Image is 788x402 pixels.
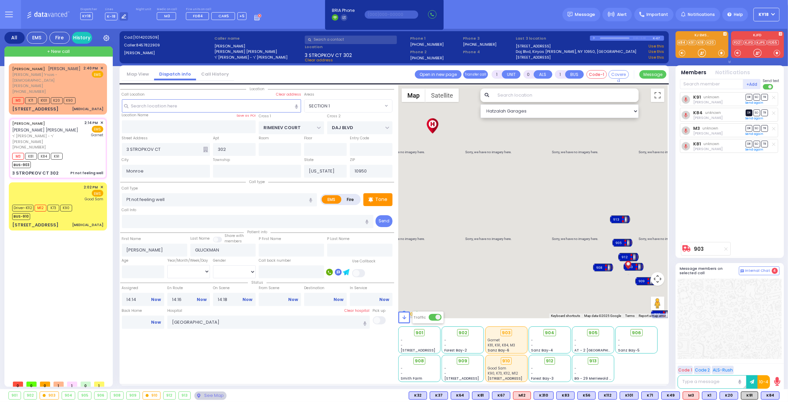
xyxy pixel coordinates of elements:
[688,40,696,45] a: K91
[623,252,634,262] gmp-advanced-marker: 906
[62,392,75,399] div: 904
[427,121,438,131] gmp-advanced-marker: Orange Regional Medical Center
[48,66,81,72] span: [PERSON_NAME]
[94,392,107,399] div: 906
[589,329,598,336] span: 905
[609,70,629,79] button: Covered
[734,12,743,18] span: Help
[304,99,392,112] span: SECTION 1
[213,258,226,263] label: Gender
[635,276,656,286] div: 901
[12,72,81,89] span: [PERSON_NAME] מנטרל - [DEMOGRAPHIC_DATA][PERSON_NAME]
[85,197,103,202] span: Good Sam
[761,94,768,100] span: TR
[745,268,770,273] span: Internal Chat
[516,43,551,49] a: [STREET_ADDRESS]
[703,141,719,146] span: unknown
[70,170,103,176] div: Pt not feeling well
[620,391,639,400] div: BLS
[463,36,513,41] span: Phone 3
[12,205,34,212] span: Driver-K112
[640,276,651,286] gmp-advanced-marker: 909
[40,392,59,399] div: 903
[12,161,31,168] span: BUS-903
[741,269,744,273] img: comment-alt.png
[35,205,46,212] span: M12
[49,32,70,44] div: Fire
[444,343,446,348] span: -
[12,106,59,113] div: [STREET_ADDRESS]
[12,144,46,150] span: [PHONE_NUMBER]
[767,40,779,45] a: FD55
[746,141,752,147] span: DR
[746,147,764,152] a: Send again
[651,272,664,286] button: Map camera controls
[516,36,590,41] label: Last 3 location
[587,70,607,79] button: Code-1
[9,392,21,399] div: 901
[565,70,584,79] button: BUS
[259,236,281,242] label: P First Name
[72,32,92,44] a: History
[327,114,341,119] label: Cross 2
[12,127,78,133] span: [PERSON_NAME] [PERSON_NAME]
[341,195,360,204] label: Fire
[746,109,752,116] span: DR
[124,42,212,48] label: Caller:
[122,99,301,112] input: Search location here
[276,92,301,97] label: Clear address
[639,70,666,79] button: Message
[401,338,403,343] span: -
[151,297,161,303] a: Now
[122,258,129,263] label: Age
[122,308,165,314] label: Back Home
[167,258,210,263] div: Year/Month/Week/Day
[350,136,369,141] label: Entry Code
[409,391,427,400] div: BLS
[706,40,716,45] a: K20
[488,338,500,343] span: Garnet
[402,88,425,102] button: Show street map
[702,126,718,131] span: unknown
[641,391,659,400] div: BLS
[122,136,148,141] label: Street Address
[753,109,760,116] span: SO
[610,214,630,224] div: 913
[410,36,461,41] span: Phone 1
[197,297,207,303] a: Now
[683,391,699,400] div: ALS
[38,153,50,160] span: K84
[648,49,664,55] a: Use this
[322,195,341,204] label: EMS
[568,12,573,17] img: message.svg
[225,239,242,244] span: members
[693,115,723,120] span: Elimelech Katz
[304,92,314,97] label: Areas
[678,366,693,374] button: Code 1
[694,366,711,374] button: Code 2
[305,57,333,63] span: Clear address
[410,42,444,47] label: [PHONE_NUMBER]
[623,260,633,275] img: client-location.gif
[304,100,383,112] span: SECTION 1
[688,12,715,18] span: Notifications
[81,382,91,387] span: 0
[444,338,446,343] span: -
[186,7,247,12] label: Fire units on call
[410,55,444,60] label: [PHONE_NUMBER]
[203,147,208,152] span: Other building occupants
[327,236,349,242] label: P Last Name
[753,141,760,147] span: SO
[516,49,637,55] a: Daj Blvd, Kiryas [PERSON_NAME], NY 10950, [GEOGRAPHIC_DATA]
[531,338,533,343] span: -
[167,316,369,328] input: Search hospital
[733,40,743,45] a: FD21
[755,40,767,45] a: KJPS
[753,8,780,21] button: KY18
[345,308,370,314] label: Clear hospital
[122,157,129,163] label: City
[739,266,780,275] button: Internal Chat 4
[618,252,639,262] div: 912
[85,120,98,125] span: 2:14 PM
[239,13,244,19] span: +5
